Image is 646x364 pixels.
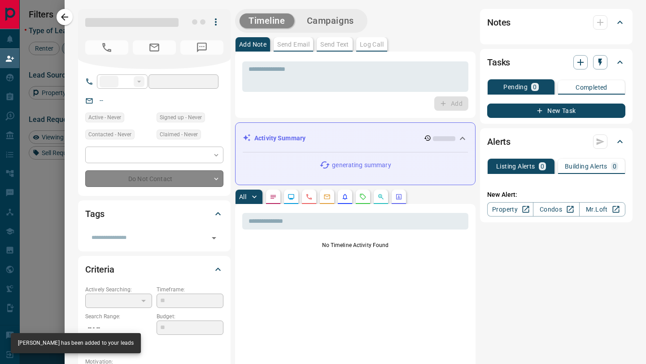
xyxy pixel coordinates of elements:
[503,84,528,90] p: Pending
[613,163,616,169] p: 0
[160,113,202,122] span: Signed up - Never
[160,130,198,139] span: Claimed - Never
[85,286,152,294] p: Actively Searching:
[533,84,537,90] p: 0
[487,190,625,199] p: New Alert:
[243,130,468,147] div: Activity Summary
[88,113,121,122] span: Active - Never
[133,40,176,55] span: No Email
[487,55,510,69] h2: Tasks
[85,321,152,335] p: -- - --
[496,163,535,169] p: Listing Alerts
[157,312,223,321] p: Budget:
[254,134,306,143] p: Activity Summary
[323,193,331,200] svg: Emails
[487,134,511,149] h2: Alerts
[239,41,266,48] p: Add Note
[85,312,152,321] p: Search Range:
[487,52,625,73] div: Tasks
[341,193,349,200] svg: Listing Alerts
[487,202,533,217] a: Property
[306,193,313,200] svg: Calls
[180,40,223,55] span: No Number
[88,130,131,139] span: Contacted - Never
[85,259,223,280] div: Criteria
[270,193,277,200] svg: Notes
[208,232,220,244] button: Open
[100,97,103,104] a: --
[576,84,607,91] p: Completed
[359,193,367,200] svg: Requests
[487,104,625,118] button: New Task
[288,193,295,200] svg: Lead Browsing Activity
[242,241,468,249] p: No Timeline Activity Found
[332,160,391,170] p: generating summary
[239,194,246,200] p: All
[565,163,607,169] p: Building Alerts
[85,340,223,348] p: Areas Searched:
[395,193,402,200] svg: Agent Actions
[85,262,114,277] h2: Criteria
[579,202,625,217] a: Mr.Loft
[240,13,294,28] button: Timeline
[533,202,579,217] a: Condos
[487,12,625,33] div: Notes
[487,131,625,152] div: Alerts
[85,207,104,221] h2: Tags
[85,40,128,55] span: No Number
[85,203,223,225] div: Tags
[487,15,511,30] h2: Notes
[157,286,223,294] p: Timeframe:
[541,163,544,169] p: 0
[298,13,363,28] button: Campaigns
[85,170,223,187] div: Do Not Contact
[377,193,384,200] svg: Opportunities
[18,336,134,351] div: [PERSON_NAME] has been added to your leads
